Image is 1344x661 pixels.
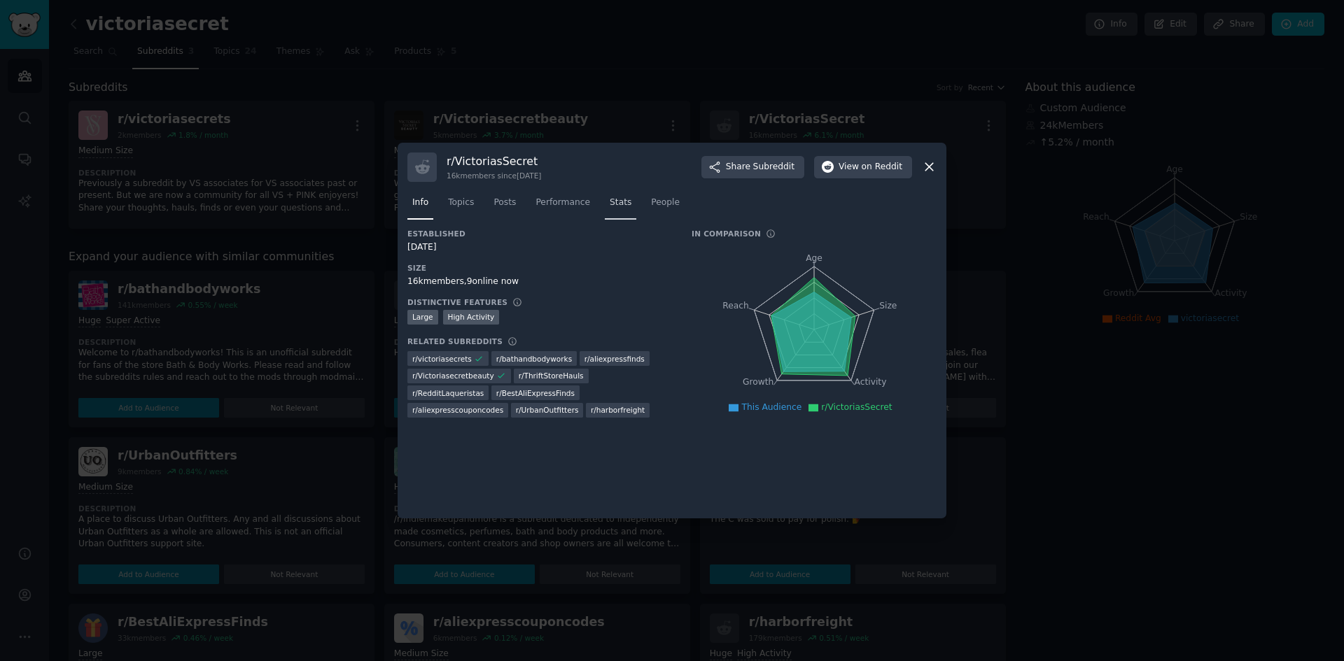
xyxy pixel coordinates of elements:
[839,161,902,173] span: View
[806,253,822,263] tspan: Age
[407,263,672,273] h3: Size
[855,377,887,387] tspan: Activity
[535,197,590,209] span: Performance
[447,154,541,169] h3: r/ VictoriasSecret
[753,161,794,173] span: Subreddit
[407,336,503,346] h3: Related Subreddits
[821,402,892,412] span: r/VictoriasSecret
[646,192,685,220] a: People
[519,371,584,381] span: r/ ThriftStoreHauls
[407,192,433,220] a: Info
[605,192,636,220] a: Stats
[412,388,484,398] span: r/ RedditLaqueristas
[443,310,500,325] div: High Activity
[443,192,479,220] a: Topics
[412,354,472,364] span: r/ victoriasecrets
[407,229,672,239] h3: Established
[726,161,794,173] span: Share
[516,405,579,415] span: r/ UrbanOutfitters
[448,197,474,209] span: Topics
[743,377,773,387] tspan: Growth
[692,229,761,239] h3: In Comparison
[407,310,438,325] div: Large
[412,405,503,415] span: r/ aliexpresscouponcodes
[879,300,897,310] tspan: Size
[862,161,902,173] span: on Reddit
[741,402,801,412] span: This Audience
[701,156,804,178] button: ShareSubreddit
[814,156,912,178] button: Viewon Reddit
[591,405,645,415] span: r/ harborfreight
[407,297,507,307] h3: Distinctive Features
[493,197,516,209] span: Posts
[584,354,645,364] span: r/ aliexpressfinds
[531,192,595,220] a: Performance
[447,171,541,180] div: 16k members since [DATE]
[610,197,631,209] span: Stats
[496,388,575,398] span: r/ BestAliExpressFinds
[412,371,494,381] span: r/ Victoriasecretbeauty
[722,300,749,310] tspan: Reach
[412,197,428,209] span: Info
[407,276,672,288] div: 16k members, 9 online now
[489,192,521,220] a: Posts
[496,354,572,364] span: r/ bathandbodyworks
[407,241,672,254] div: [DATE]
[651,197,680,209] span: People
